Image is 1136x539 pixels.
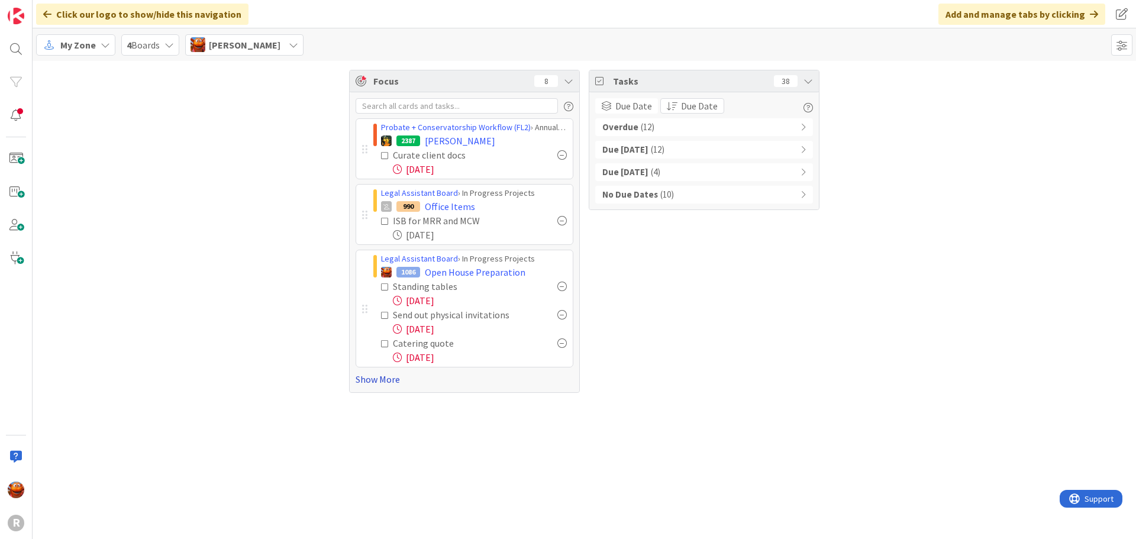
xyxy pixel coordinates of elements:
[774,75,798,87] div: 38
[651,166,660,179] span: ( 4 )
[381,253,458,264] a: Legal Assistant Board
[373,74,525,88] span: Focus
[381,267,392,277] img: KA
[602,121,638,134] b: Overdue
[393,322,567,336] div: [DATE]
[615,99,652,113] span: Due Date
[425,199,475,214] span: Office Items
[393,214,515,228] div: ISB for MRR and MCW
[381,135,392,146] img: MR
[613,74,768,88] span: Tasks
[681,99,718,113] span: Due Date
[209,38,280,52] span: [PERSON_NAME]
[381,122,531,133] a: Probate + Conservatorship Workflow (FL2)
[938,4,1105,25] div: Add and manage tabs by clicking
[393,336,502,350] div: Catering quote
[356,98,558,114] input: Search all cards and tasks...
[534,75,558,87] div: 8
[393,162,567,176] div: [DATE]
[381,188,458,198] a: Legal Assistant Board
[393,279,504,293] div: Standing tables
[25,2,54,16] span: Support
[396,201,420,212] div: 990
[191,37,205,52] img: KA
[393,350,567,364] div: [DATE]
[393,293,567,308] div: [DATE]
[602,166,648,179] b: Due [DATE]
[393,228,567,242] div: [DATE]
[393,308,530,322] div: Send out physical invitations
[393,148,508,162] div: Curate client docs
[660,98,724,114] button: Due Date
[8,482,24,498] img: KA
[602,143,648,157] b: Due [DATE]
[127,38,160,52] span: Boards
[425,265,525,279] span: Open House Preparation
[381,253,567,265] div: › In Progress Projects
[602,188,658,202] b: No Due Dates
[36,4,248,25] div: Click our logo to show/hide this navigation
[381,187,567,199] div: › In Progress Projects
[127,39,131,51] b: 4
[425,134,495,148] span: [PERSON_NAME]
[381,121,567,134] div: › Annual Accounting Queue
[8,8,24,24] img: Visit kanbanzone.com
[356,372,573,386] a: Show More
[660,188,674,202] span: ( 10 )
[8,515,24,531] div: R
[60,38,96,52] span: My Zone
[396,135,420,146] div: 2387
[651,143,664,157] span: ( 12 )
[641,121,654,134] span: ( 12 )
[396,267,420,277] div: 1086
